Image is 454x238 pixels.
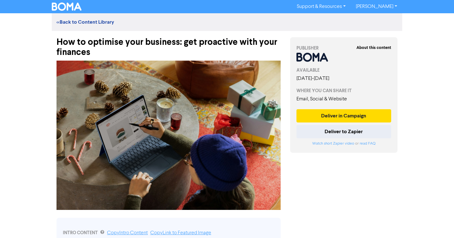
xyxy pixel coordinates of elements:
button: Deliver in Campaign [296,109,391,122]
div: AVAILABLE [296,67,391,74]
div: How to optimise your business: get proactive with your finances [57,31,281,57]
div: WHERE YOU CAN SHARE IT [296,87,391,94]
a: Copy Link to Featured Image [150,230,211,235]
div: Email, Social & Website [296,95,391,103]
a: <<Back to Content Library [57,19,114,25]
div: or [296,141,391,146]
a: Copy Intro Content [107,230,148,235]
button: Deliver to Zapier [296,125,391,138]
img: BOMA Logo [52,3,81,11]
a: [PERSON_NAME] [351,2,402,12]
a: Watch short Zapier video [312,142,354,146]
a: read FAQ [360,142,375,146]
strong: About this content [356,45,391,50]
div: INTRO CONTENT [63,229,274,237]
div: [DATE] - [DATE] [296,75,391,82]
a: Support & Resources [292,2,351,12]
div: PUBLISHER [296,45,391,51]
iframe: Chat Widget [422,208,454,238]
